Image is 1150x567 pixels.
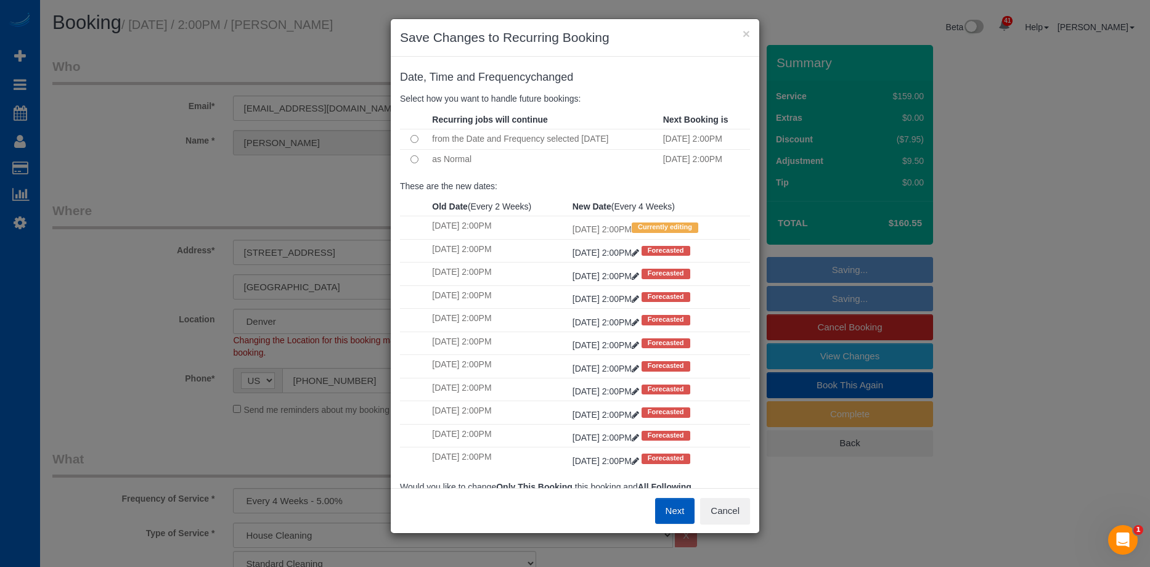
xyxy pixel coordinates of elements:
td: [DATE] 2:00PM [429,401,569,424]
td: [DATE] 2:00PM [429,263,569,285]
strong: Old Date [432,202,468,211]
span: Forecasted [642,361,690,371]
th: (Every 4 Weeks) [569,197,750,216]
a: [DATE] 2:00PM [573,410,642,420]
span: Forecasted [642,431,690,441]
td: [DATE] 2:00PM [429,332,569,354]
iframe: Intercom live chat [1108,525,1138,555]
td: [DATE] 2:00PM [429,447,569,470]
span: Forecasted [642,454,690,463]
td: [DATE] 2:00PM [429,216,569,239]
td: [DATE] 2:00PM [569,216,750,239]
span: Date, Time [400,71,454,83]
button: Next [655,498,695,524]
span: Forecasted [642,407,690,417]
a: [DATE] 2:00PM [573,340,642,350]
span: Forecasted [642,246,690,256]
td: [DATE] 2:00PM [429,378,569,401]
p: These are the new dates: [400,180,750,192]
td: [DATE] 2:00PM [429,355,569,378]
td: [DATE] 2:00PM [429,424,569,447]
p: Would you like to change this booking and or that have not been completed yet? [400,481,750,505]
b: Only This Booking, [496,482,575,492]
td: [DATE] 2:00PM [660,149,750,169]
th: (Every 2 Weeks) [429,197,569,216]
span: Forecasted [642,385,690,394]
td: [DATE] 2:00PM [429,309,569,332]
a: [DATE] 2:00PM [573,248,642,258]
a: [DATE] 2:00PM [573,364,642,373]
span: Currently editing [632,222,698,232]
strong: New Date [573,202,611,211]
span: 1 [1133,525,1143,535]
td: [DATE] 2:00PM [660,129,750,149]
h3: Save Changes to Recurring Booking [400,28,750,47]
span: Forecasted [642,315,690,325]
td: [DATE] 2:00PM [429,239,569,262]
span: Forecasted [642,292,690,302]
button: Cancel [700,498,750,524]
a: [DATE] 2:00PM [573,294,642,304]
span: and [457,71,475,83]
span: Forecasted [642,269,690,279]
h4: changed [400,71,750,84]
a: [DATE] 2:00PM [573,386,642,396]
span: Frequency [478,71,531,83]
a: [DATE] 2:00PM [573,433,642,443]
a: [DATE] 2:00PM [573,317,642,327]
a: [DATE] 2:00PM [573,456,642,466]
p: Select how you want to handle future bookings: [400,92,750,105]
span: Forecasted [642,338,690,348]
a: [DATE] 2:00PM [573,271,642,281]
strong: Next Booking is [663,115,728,124]
strong: Recurring jobs will continue [432,115,547,124]
button: × [743,27,750,40]
td: as Normal [429,149,659,169]
td: [DATE] 2:00PM [429,285,569,308]
td: from the Date and Frequency selected [DATE] [429,129,659,149]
